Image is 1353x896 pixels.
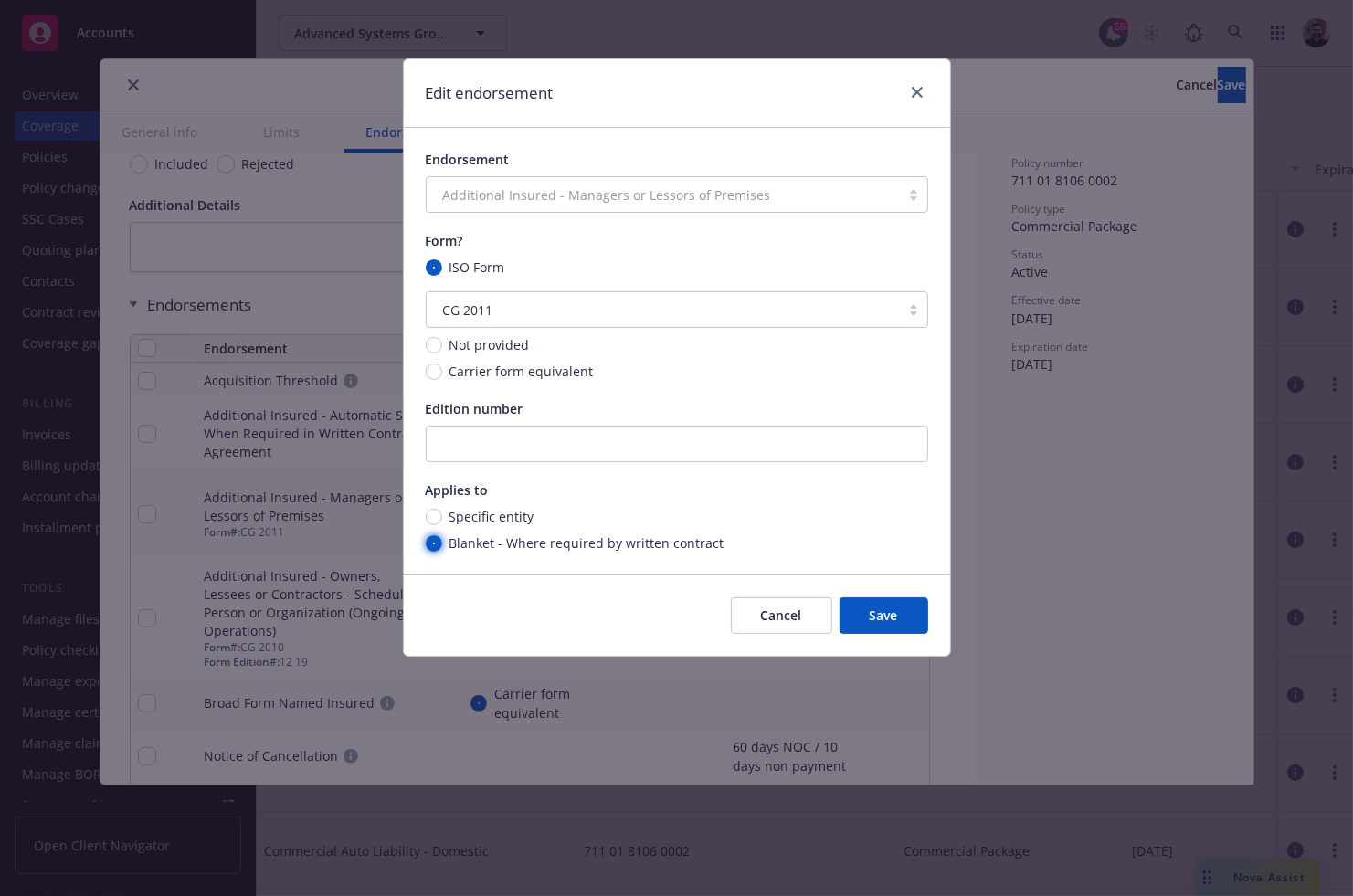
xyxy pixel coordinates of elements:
[426,400,523,417] span: Edition number
[426,364,442,380] input: Carrier form equivalent
[443,300,493,320] span: CG 2011
[426,481,489,499] span: Applies to
[426,259,442,276] input: ISO Form
[426,509,442,525] input: Specific entity
[449,533,724,553] span: Blanket - Where required by written contract
[449,335,530,354] span: Not provided
[426,535,442,552] input: Blanket - Where required by written contract
[436,300,891,320] span: CG 2011
[906,81,928,103] a: close
[840,597,928,634] button: Save
[426,81,554,105] h1: Edit endorsement
[449,362,594,381] span: Carrier form equivalent
[426,151,510,168] span: Endorsement
[449,258,505,277] span: ISO Form
[731,597,832,634] button: Cancel
[449,507,534,526] span: Specific entity
[426,232,463,249] span: Form?
[426,337,442,353] input: Not provided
